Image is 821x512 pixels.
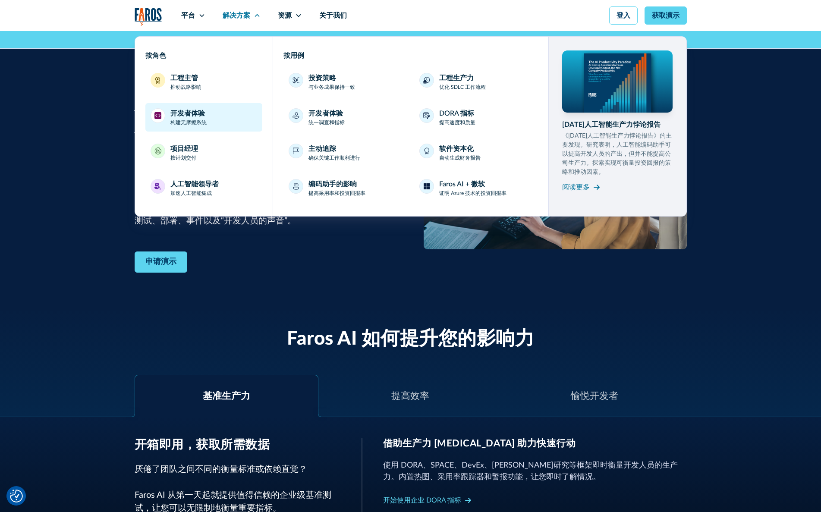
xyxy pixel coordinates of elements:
[414,68,538,96] a: 工程生产力优化 SDLC 工作流程
[283,103,407,132] a: 开发者体验统一调查和指标
[154,77,161,84] img: 工程主管
[170,75,198,82] font: 工程主管
[170,145,198,152] font: 项目经理
[414,103,538,132] a: DORA 指标提高速度和质量
[135,251,187,273] a: 联系模式
[145,258,176,266] font: 申请演示
[308,155,360,160] font: 确保关键工作顺利进行
[154,112,161,119] img: 开发者体验
[135,8,162,25] img: 分析和报告公司 Faros 的标志。
[308,145,336,152] font: 主动追踪
[170,85,201,90] font: 推动战略影响
[562,121,661,128] font: [DATE]人工智能生产力悖论报告
[170,110,205,117] font: 开发者体验
[135,31,687,217] nav: 解决方案
[308,110,343,117] font: 开发者体验
[439,181,485,188] font: Faros AI + 微软
[645,6,687,25] a: 获取演示
[308,75,336,82] font: 投资策略
[170,155,196,160] font: 按计划交付
[135,8,162,25] a: 家
[439,85,486,90] font: 优化 SDLC 工作流程
[170,181,219,188] font: 人工智能领导者
[391,391,429,401] font: 提高效率
[617,12,630,19] font: 登入
[181,12,195,19] font: 平台
[383,497,461,504] font: 开始使用企业 DORA 指标
[283,52,304,59] font: 按用例
[10,490,23,503] img: Revisit consent button
[145,68,263,96] a: 工程主管工程主管推动战略影响
[439,75,474,82] font: 工程生产力
[308,85,355,90] font: 与业务成果保持一致
[135,465,307,474] font: 厌倦了团队之间不同的衡量标准或依赖直觉？
[562,133,672,175] font: 《[DATE]人工智能生产力悖论报告》的主要发现。研究表明，人工智能编码助手可以提高开发人员的产出，但并不能提高公司生产力。探索实现可衡量投资回报的策略和推动因素。
[414,138,538,167] a: 软件资本化自动生成财务报告
[287,330,534,349] font: Faros AI 如何提升您的影响力
[170,120,207,125] font: 构建无摩擦系统
[154,148,161,154] img: 项目经理
[145,174,263,202] a: 人工智能领导者人工智能领导者加速人工智能集成
[203,391,250,401] font: 基准生产力
[283,138,407,167] a: 主动追踪确保关键工作顺利进行
[439,145,474,152] font: 软件资本化
[170,191,212,196] font: 加速人工智能集成
[439,120,475,125] font: 提高速度和质量
[145,52,166,59] font: 按角色
[562,184,590,191] font: 阅读更多
[571,391,618,401] font: 愉悦开发者
[283,68,407,96] a: 投资策略与业务成果保持一致
[308,181,357,188] font: 编码助手的影响
[283,174,407,202] a: 编码助手的影响提高采用率和投资回报率
[10,490,23,503] button: Cookie Settings
[278,12,292,19] font: 资源
[223,12,250,19] font: 解决方案
[383,439,576,448] font: 借助生产力 [MEDICAL_DATA] 助力快速行动
[562,50,673,194] a: [DATE]人工智能生产力悖论报告《[DATE]人工智能生产力悖论报告》的主要发现。研究表明，人工智能编码助手可以提高开发人员的产出，但并不能提高公司生产力。探索实现可衡量投资回报的策略和推动因...
[652,12,679,19] font: 获取演示
[319,12,347,19] font: 关于我们
[414,174,538,202] a: Faros AI + 微软证明 Azure 技术的投资回报率
[135,439,270,451] font: 开箱即用，获取所需数据
[383,462,678,481] font: 使用 DORA、SPACE、DevEx、[PERSON_NAME]研究等框架即时衡量开发人员的生产力。内置热图、采用率跟踪器和警报功能，让您即时了解情况。
[154,183,161,190] img: 人工智能领导者
[609,6,638,25] a: 登入
[439,110,474,117] font: DORA 指标
[145,138,263,167] a: 项目经理项目经理按计划交付
[439,155,481,160] font: 自动生成财务报告
[145,103,263,132] a: 开发者体验开发者体验构建无摩擦系统
[308,120,345,125] font: 统一调查和指标
[383,493,472,507] a: 开始使用企业 DORA 指标
[439,191,506,196] font: 证明 Azure 技术的投资回报率
[308,191,365,196] font: 提高采用率和投资回报率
